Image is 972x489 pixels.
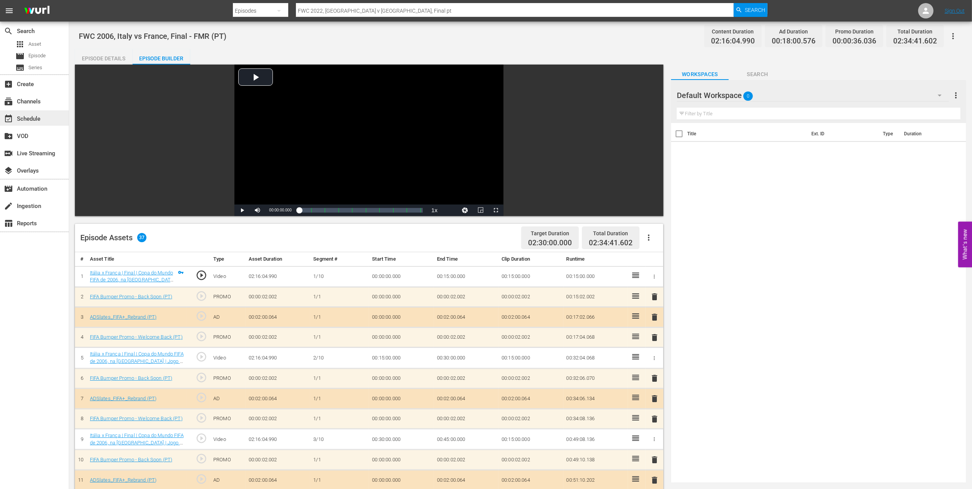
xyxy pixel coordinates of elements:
td: 1/1 [310,327,369,348]
button: Search [734,3,768,17]
span: FWC 2006, Italy vs France, Final - FMR (PT) [79,32,226,41]
span: play_circle_outline [196,392,207,403]
div: Promo Duration [832,26,876,37]
td: 00:00:02.002 [434,409,498,429]
div: Total Duration [589,228,633,239]
td: 00:34:08.136 [563,409,628,429]
span: delete [650,313,659,322]
td: 00:30:00.000 [434,348,498,368]
span: Series [15,63,25,72]
div: Default Workspace [677,85,949,106]
span: 00:00:00.000 [269,208,291,212]
td: 1/1 [310,368,369,389]
td: 00:00:02.002 [246,409,310,429]
td: 6 [75,368,87,389]
a: FIFA Bumper Promo - Welcome Back (PT) [90,416,183,421]
button: Fullscreen [488,205,503,216]
span: play_circle_outline [196,351,207,363]
button: delete [650,454,659,466]
th: Ext. ID [807,123,878,145]
span: 00:18:00.576 [772,37,816,46]
button: delete [650,393,659,404]
td: 00:00:00.000 [369,409,434,429]
span: delete [650,333,659,342]
td: 00:45:00.000 [434,429,498,450]
button: Playback Rate [427,205,442,216]
span: Asset [15,40,25,49]
td: 00:30:00.000 [369,429,434,450]
span: delete [650,455,659,464]
td: 00:00:02.002 [498,450,563,470]
div: Episode Details [75,49,133,68]
span: 0 [743,88,753,104]
span: more_vert [951,91,960,100]
td: 00:15:02.002 [563,287,628,307]
span: delete [650,292,659,301]
td: 00:00:00.000 [369,287,434,307]
td: 00:49:10.138 [563,450,628,470]
td: 00:00:02.002 [434,327,498,348]
td: 00:15:00.000 [563,266,628,287]
td: 1/1 [310,287,369,307]
a: Itália x França | Final | Copa do Mundo FIFA de 2006, na [GEOGRAPHIC_DATA] | Jogo Completo (1/10) [90,270,175,290]
button: delete [650,373,659,384]
span: VOD [4,131,13,141]
span: play_circle_outline [196,432,207,444]
span: Series [28,64,42,72]
td: 7 [75,389,87,409]
td: 02:16:04.990 [246,266,310,287]
button: Mute [250,205,265,216]
td: 00:02:00.064 [498,307,563,328]
span: delete [650,374,659,383]
td: 00:00:02.002 [246,368,310,389]
td: AD [210,389,246,409]
td: PROMO [210,287,246,307]
td: PROMO [210,327,246,348]
td: 02:16:04.990 [246,429,310,450]
td: 00:02:00.064 [434,307,498,328]
div: Video Player [234,65,503,216]
div: Total Duration [893,26,937,37]
span: play_circle_outline [196,473,207,485]
th: Type [878,123,899,145]
td: 00:15:00.000 [369,348,434,368]
td: 00:00:02.002 [434,368,498,389]
td: 00:02:00.064 [246,389,310,409]
span: Workspaces [671,70,729,79]
a: FIFA Bumper Promo - Back Soon (PT) [90,375,173,381]
span: play_circle_outline [196,453,207,464]
td: 00:34:06.134 [563,389,628,409]
td: 3/10 [310,429,369,450]
a: Sign Out [945,8,965,14]
a: FIFA Bumper Promo - Back Soon (PT) [90,457,173,462]
span: menu [5,6,14,15]
td: PROMO [210,450,246,470]
td: 00:00:00.000 [369,450,434,470]
th: Title [687,123,807,145]
td: 00:15:00.000 [498,429,563,450]
td: 1/10 [310,266,369,287]
th: Type [210,252,246,266]
div: Content Duration [711,26,755,37]
button: more_vert [951,86,960,105]
td: 00:00:00.000 [369,368,434,389]
img: ans4CAIJ8jUAAAAAAAAAAAAAAAAAAAAAAAAgQb4GAAAAAAAAAAAAAAAAAAAAAAAAJMjXAAAAAAAAAAAAAAAAAAAAAAAAgAT5G... [18,2,55,20]
td: 00:00:02.002 [246,450,310,470]
a: ADSlates_FIFA+_Rebrand (PT) [90,396,157,401]
td: 1/1 [310,307,369,328]
td: 00:15:00.000 [498,266,563,287]
td: 3 [75,307,87,328]
span: Live Streaming [4,149,13,158]
button: delete [650,312,659,323]
button: delete [650,474,659,486]
th: Asset Title [87,252,187,266]
span: play_circle_outline [196,412,207,424]
td: 2/10 [310,348,369,368]
span: play_circle_outline [196,269,207,281]
button: Episode Builder [133,49,190,65]
span: Schedule [4,114,13,123]
button: delete [650,413,659,424]
td: 00:00:00.000 [369,327,434,348]
td: 1 [75,266,87,287]
td: 5 [75,348,87,368]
